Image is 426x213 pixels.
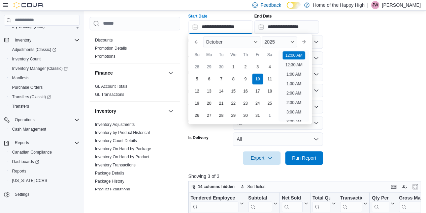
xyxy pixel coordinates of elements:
div: Su [192,49,202,60]
div: day-23 [240,98,251,109]
span: Manifests [12,75,29,81]
div: day-11 [264,74,275,84]
span: Purchase Orders [12,85,43,90]
a: Inventory Transactions [95,163,136,167]
button: Inventory [167,107,175,115]
a: Inventory On Hand by Package [95,147,151,151]
input: Press the down key to enter a popover containing a calendar. Press the escape key to close the po... [188,20,253,34]
a: Canadian Compliance [9,148,55,156]
a: Package History [95,179,124,184]
span: Inventory On Hand by Product [95,154,149,160]
span: Inventory Count [12,56,41,62]
div: Tendered Employee [191,195,238,201]
a: Cash Management [9,125,49,133]
div: day-25 [264,98,275,109]
div: day-21 [216,98,227,109]
button: 14 columns hidden [189,183,237,191]
span: Reports [9,167,79,175]
span: Adjustments (Classic) [12,47,56,52]
label: Is Delivery [188,135,208,140]
span: JW [372,1,378,9]
button: Open list of options [314,72,319,77]
button: Inventory [12,36,34,44]
span: Transfers (Classic) [12,94,51,100]
span: My Catalog (Beta) [12,24,45,29]
a: Adjustments (Classic) [7,45,82,54]
span: Reports [12,139,79,147]
div: We [228,49,239,60]
img: Cova [13,2,44,8]
div: October, 2025 [191,61,276,122]
div: day-30 [240,110,251,121]
div: Net Sold [282,195,303,212]
span: Operations [12,116,79,124]
a: Promotions [95,54,116,59]
div: day-14 [216,86,227,97]
div: day-17 [252,86,263,97]
div: day-22 [228,98,239,109]
a: [US_STATE] CCRS [9,177,50,185]
a: Purchase Orders [9,83,45,91]
button: Net Sold [282,195,308,212]
a: Product Expirations [95,187,130,192]
button: Canadian Compliance [7,148,82,157]
button: Discounts & Promotions [167,23,175,31]
span: Manifests [9,74,79,82]
label: End Date [254,14,272,19]
a: Inventory Count Details [95,138,137,143]
span: Promotion Details [95,46,127,51]
button: Inventory Count [7,54,82,64]
button: Open list of options [314,88,319,93]
input: Press the down key to open a popover containing a calendar. [254,20,319,34]
div: day-18 [264,86,275,97]
button: Open list of options [314,39,319,45]
span: Inventory Adjustments [95,122,135,127]
span: Product Expirations [95,187,130,192]
a: Inventory Manager (Classic) [7,64,82,73]
button: Open list of options [314,55,319,61]
li: 3:30 AM [284,117,304,126]
div: Jacob Williams [371,1,379,9]
div: Finance [90,82,180,101]
p: [PERSON_NAME] [382,1,421,9]
p: Showing 3 of 3 [188,173,423,180]
div: Tendered Employee [191,195,238,212]
input: Dark Mode [287,2,301,9]
div: day-13 [204,86,215,97]
a: Adjustments (Classic) [9,46,59,54]
span: Run Report [292,155,316,161]
span: Reports [15,140,29,145]
button: Inventory [1,35,82,45]
button: Purchase Orders [7,83,82,92]
div: day-30 [216,61,227,72]
div: Transaction Average [340,195,362,201]
span: Purchase Orders [9,83,79,91]
div: day-15 [228,86,239,97]
button: Reports [12,139,32,147]
span: GL Account Totals [95,84,127,89]
button: Reports [7,166,82,176]
span: My Catalog (Beta) [9,23,79,31]
a: Settings [12,190,32,198]
div: Sa [264,49,275,60]
a: Promotion Details [95,46,127,51]
div: Button. Open the year selector. 2025 is currently selected. [262,36,297,47]
a: My Catalog (Beta) [9,23,47,31]
button: Cash Management [7,125,82,134]
div: day-28 [216,110,227,121]
div: day-29 [204,61,215,72]
span: Transfers [12,104,29,109]
li: 2:30 AM [284,99,304,107]
span: Inventory by Product Historical [95,130,150,135]
li: 12:00 AM [283,51,305,59]
span: Cash Management [12,127,46,132]
li: 12:30 AM [283,61,305,69]
button: Run Report [285,151,323,165]
div: day-2 [240,61,251,72]
a: Inventory Count [9,55,43,63]
button: Finance [95,70,165,76]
